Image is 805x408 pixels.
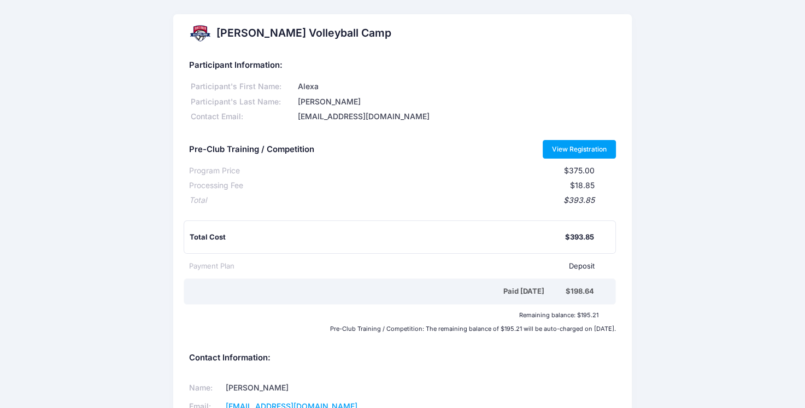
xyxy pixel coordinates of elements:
div: $393.85 [207,195,595,206]
div: [EMAIL_ADDRESS][DOMAIN_NAME] [296,111,616,123]
div: Pre-Club Training / Competition: The remaining balance of $195.21 will be auto-charged on [DATE]. [184,325,621,332]
div: $198.64 [566,286,594,297]
h5: Pre-Club Training / Competition [189,145,314,155]
div: Alexa [296,81,616,92]
a: View Registration [543,140,616,159]
div: Total Cost [190,232,565,243]
div: Payment Plan [189,261,234,272]
td: [PERSON_NAME] [222,379,389,398]
div: Paid [DATE] [191,286,566,297]
div: Total [189,195,207,206]
div: $393.85 [565,232,594,243]
div: Remaining balance: $195.21 [184,312,603,318]
div: Program Price [189,165,240,177]
span: $375.00 [564,166,595,175]
div: Participant's Last Name: [189,96,296,108]
div: Deposit [234,261,595,272]
div: Contact Email: [189,111,296,123]
h2: [PERSON_NAME] Volleyball Camp [216,27,391,39]
div: Processing Fee [189,180,243,191]
h5: Contact Information: [189,353,616,363]
td: Name: [189,379,222,398]
div: $18.85 [243,180,595,191]
div: [PERSON_NAME] [296,96,616,108]
h5: Participant Information: [189,61,616,71]
div: Participant's First Name: [189,81,296,92]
